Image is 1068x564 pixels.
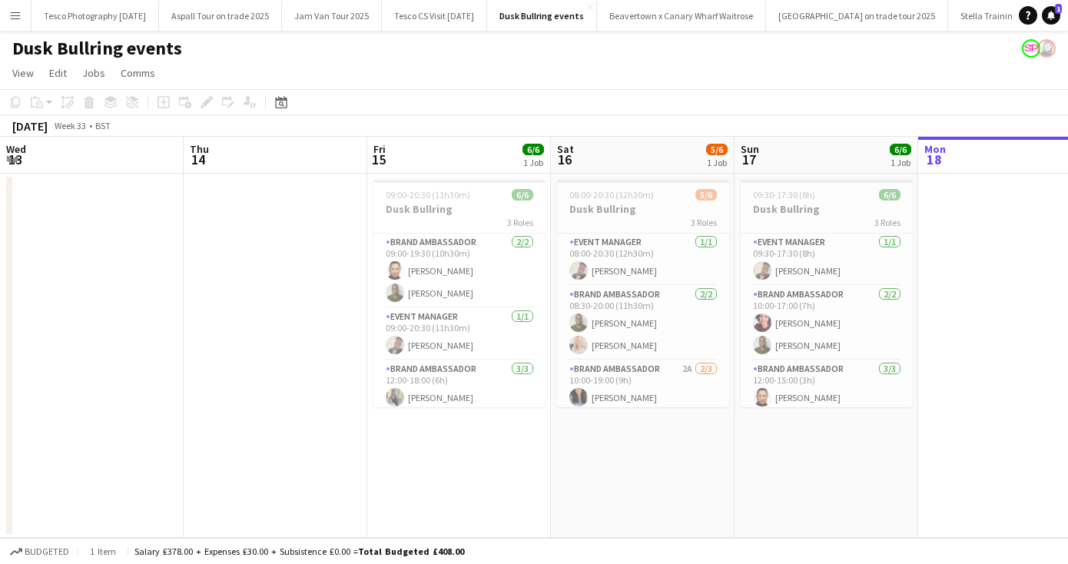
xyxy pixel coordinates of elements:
[4,151,26,168] span: 13
[741,202,913,216] h3: Dusk Bullring
[49,66,67,80] span: Edit
[557,360,729,457] app-card-role: Brand Ambassador2A2/310:00-19:00 (9h)[PERSON_NAME]
[766,1,948,31] button: [GEOGRAPHIC_DATA] on trade tour 2025
[890,144,911,155] span: 6/6
[373,202,546,216] h3: Dusk Bullring
[6,142,26,156] span: Wed
[373,360,546,457] app-card-role: Brand Ambassador3/312:00-18:00 (6h)[PERSON_NAME]
[557,234,729,286] app-card-role: Event Manager1/108:00-20:30 (12h30m)[PERSON_NAME]
[695,189,717,201] span: 5/6
[879,189,901,201] span: 6/6
[121,66,155,80] span: Comms
[373,308,546,360] app-card-role: Event Manager1/109:00-20:30 (11h30m)[PERSON_NAME]
[555,151,574,168] span: 16
[741,142,759,156] span: Sun
[569,189,654,201] span: 08:00-20:30 (12h30m)
[373,234,546,308] app-card-role: Brand Ambassador2/209:00-19:30 (10h30m)[PERSON_NAME][PERSON_NAME]
[8,543,71,560] button: Budgeted
[707,157,727,168] div: 1 Job
[741,180,913,407] app-job-card: 09:30-17:30 (8h)6/6Dusk Bullring3 RolesEvent Manager1/109:30-17:30 (8h)[PERSON_NAME]Brand Ambassa...
[557,286,729,360] app-card-role: Brand Ambassador2/208:30-20:00 (11h30m)[PERSON_NAME][PERSON_NAME]
[282,1,382,31] button: Jam Van Tour 2025
[523,157,543,168] div: 1 Job
[1055,4,1062,14] span: 1
[557,202,729,216] h3: Dusk Bullring
[25,546,69,557] span: Budgeted
[706,144,728,155] span: 5/6
[507,217,533,228] span: 3 Roles
[82,66,105,80] span: Jobs
[51,120,89,131] span: Week 33
[95,120,111,131] div: BST
[741,286,913,360] app-card-role: Brand Ambassador2/210:00-17:00 (7h)[PERSON_NAME][PERSON_NAME]
[1022,39,1040,58] app-user-avatar: Soozy Peters
[371,151,386,168] span: 15
[382,1,487,31] button: Tesco CS Visit [DATE]
[43,63,73,83] a: Edit
[874,217,901,228] span: 3 Roles
[948,1,1054,31] button: Stella Trainings 2025
[373,180,546,407] app-job-card: 09:00-20:30 (11h30m)6/6Dusk Bullring3 RolesBrand Ambassador2/209:00-19:30 (10h30m)[PERSON_NAME][P...
[190,142,209,156] span: Thu
[1037,39,1056,58] app-user-avatar: Janeann Ferguson
[134,546,464,557] div: Salary £378.00 + Expenses £30.00 + Subsistence £0.00 =
[1042,6,1060,25] a: 1
[114,63,161,83] a: Comms
[741,234,913,286] app-card-role: Event Manager1/109:30-17:30 (8h)[PERSON_NAME]
[12,37,182,60] h1: Dusk Bullring events
[358,546,464,557] span: Total Budgeted £408.00
[891,157,910,168] div: 1 Job
[85,546,121,557] span: 1 item
[924,142,946,156] span: Mon
[159,1,282,31] button: Aspall Tour on trade 2025
[76,63,111,83] a: Jobs
[522,144,544,155] span: 6/6
[691,217,717,228] span: 3 Roles
[487,1,597,31] button: Dusk Bullring events
[373,142,386,156] span: Fri
[741,360,913,457] app-card-role: Brand Ambassador3/312:00-15:00 (3h)[PERSON_NAME]
[557,142,574,156] span: Sat
[187,151,209,168] span: 14
[922,151,946,168] span: 18
[32,1,159,31] button: Tesco Photography [DATE]
[6,63,40,83] a: View
[12,66,34,80] span: View
[557,180,729,407] app-job-card: 08:00-20:30 (12h30m)5/6Dusk Bullring3 RolesEvent Manager1/108:00-20:30 (12h30m)[PERSON_NAME]Brand...
[386,189,470,201] span: 09:00-20:30 (11h30m)
[12,118,48,134] div: [DATE]
[753,189,815,201] span: 09:30-17:30 (8h)
[597,1,766,31] button: Beavertown x Canary Wharf Waitrose
[512,189,533,201] span: 6/6
[738,151,759,168] span: 17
